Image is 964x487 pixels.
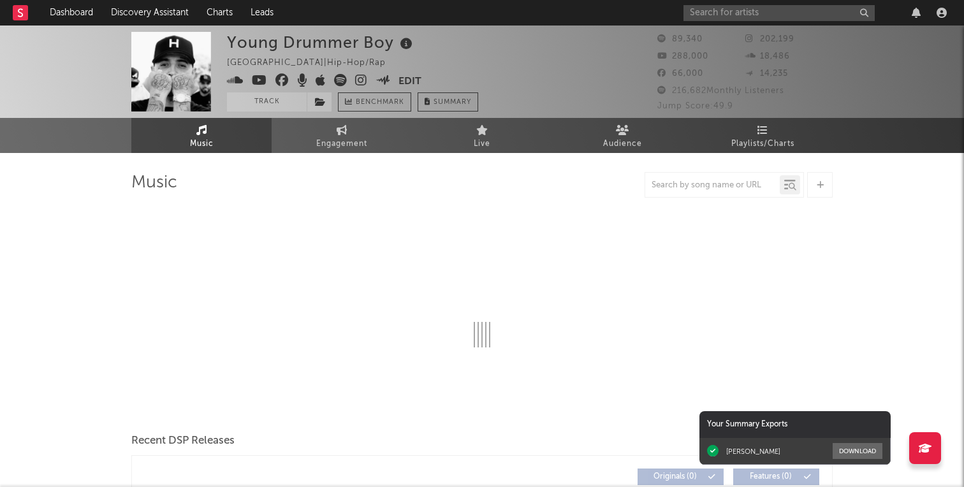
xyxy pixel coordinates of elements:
[657,102,733,110] span: Jump Score: 49.9
[131,118,272,153] a: Music
[657,52,708,61] span: 288,000
[657,69,703,78] span: 66,000
[726,447,780,456] div: [PERSON_NAME]
[733,469,819,485] button: Features(0)
[418,92,478,112] button: Summary
[645,180,780,191] input: Search by song name or URL
[692,118,833,153] a: Playlists/Charts
[398,74,421,90] button: Edit
[646,473,705,481] span: Originals ( 0 )
[683,5,875,21] input: Search for artists
[745,52,790,61] span: 18,486
[190,136,214,152] span: Music
[412,118,552,153] a: Live
[227,92,307,112] button: Track
[745,35,794,43] span: 202,199
[227,55,400,71] div: [GEOGRAPHIC_DATA] | Hip-Hop/Rap
[272,118,412,153] a: Engagement
[657,35,703,43] span: 89,340
[434,99,471,106] span: Summary
[638,469,724,485] button: Originals(0)
[356,95,404,110] span: Benchmark
[741,473,800,481] span: Features ( 0 )
[227,32,416,53] div: Young Drummer Boy
[338,92,411,112] a: Benchmark
[316,136,367,152] span: Engagement
[745,69,788,78] span: 14,235
[657,87,784,95] span: 216,682 Monthly Listeners
[131,433,235,449] span: Recent DSP Releases
[474,136,490,152] span: Live
[833,443,882,459] button: Download
[552,118,692,153] a: Audience
[603,136,642,152] span: Audience
[731,136,794,152] span: Playlists/Charts
[699,411,891,438] div: Your Summary Exports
